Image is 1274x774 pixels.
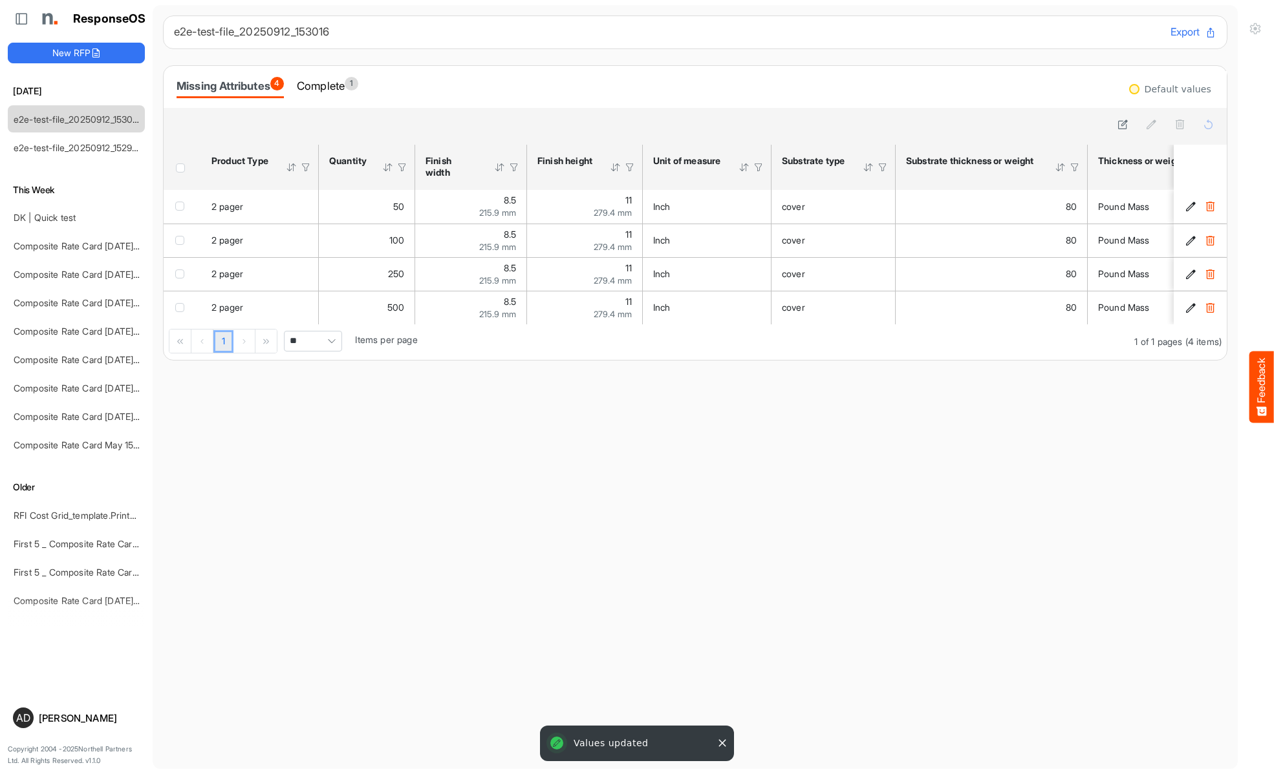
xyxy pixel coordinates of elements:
div: Filter Icon [753,162,764,173]
span: cover [782,201,805,212]
a: Composite Rate Card [DATE] mapping test [14,595,189,606]
div: Substrate type [782,155,846,167]
button: Close [716,737,729,749]
span: 2 pager [211,235,243,246]
button: Feedback [1249,351,1274,423]
td: 250 is template cell Column Header httpsnorthellcomontologiesmapping-rulesorderhasquantity [319,257,415,291]
span: cover [782,302,805,313]
span: Inch [653,235,671,246]
span: 11 [625,229,632,240]
td: Pound Mass is template cell Column Header httpsnorthellcomontologiesmapping-rulesmaterialhasmater... [1088,291,1256,324]
span: 50 [393,201,404,212]
span: 279.4 mm [594,309,632,319]
span: 215.9 mm [479,242,516,252]
span: 250 [388,268,404,279]
span: 2 pager [211,201,243,212]
td: 80 is template cell Column Header httpsnorthellcomontologiesmapping-rulesmaterialhasmaterialthick... [896,257,1088,291]
div: Finish height [537,155,593,167]
span: 4 [270,77,284,90]
span: Pound Mass [1098,302,1150,313]
td: checkbox [164,224,201,257]
span: 8.5 [504,229,516,240]
span: 279.4 mm [594,242,632,252]
td: 2 pager is template cell Column Header product-type [201,291,319,324]
div: Filter Icon [508,162,520,173]
span: 1 of 1 pages [1134,336,1182,347]
a: Composite Rate Card [DATE] mapping test [14,411,189,422]
button: Delete [1204,267,1216,280]
h1: ResponseOS [73,12,146,26]
span: 279.4 mm [594,275,632,286]
td: 11 is template cell Column Header httpsnorthellcomontologiesmapping-rulesmeasurementhasfinishsize... [527,291,643,324]
a: Composite Rate Card [DATE] mapping test_deleted [14,326,225,337]
div: Go to previous page [191,329,213,353]
span: Pagerdropdown [284,331,342,351]
span: 8.5 [504,194,516,205]
td: 40aa3762-dcf9-49aa-85a7-0fb80fc8bed5 is template cell Column Header [1174,291,1229,324]
a: Composite Rate Card [DATE] mapping test [14,382,189,393]
span: Pound Mass [1098,268,1150,279]
h6: This Week [8,183,145,197]
div: Missing Attributes [177,77,284,95]
h6: [DATE] [8,84,145,98]
a: Composite Rate Card [DATE] mapping test_deleted [14,297,225,308]
div: Filter Icon [300,162,312,173]
td: cover is template cell Column Header httpsnorthellcomontologiesmapping-rulesmaterialhassubstratem... [772,291,896,324]
span: 11 [625,194,632,205]
div: Filter Icon [624,162,636,173]
span: 2 pager [211,302,243,313]
td: 500 is template cell Column Header httpsnorthellcomontologiesmapping-rulesorderhasquantity [319,291,415,324]
span: Pound Mass [1098,235,1150,246]
td: 100 is template cell Column Header httpsnorthellcomontologiesmapping-rulesorderhasquantity [319,224,415,257]
td: Inch is template cell Column Header httpsnorthellcomontologiesmapping-rulesmeasurementhasunitofme... [643,291,772,324]
td: cfa5a602-90bb-44c1-a0cd-032ef17e421c is template cell Column Header [1174,224,1229,257]
span: 215.9 mm [479,309,516,319]
span: 80 [1066,302,1077,313]
button: Delete [1204,200,1216,213]
div: Thickness or weight unit [1098,155,1206,167]
div: Filter Icon [1069,162,1081,173]
button: Edit [1184,267,1197,280]
span: 11 [625,262,632,273]
div: Default values [1145,85,1211,94]
td: cover is template cell Column Header httpsnorthellcomontologiesmapping-rulesmaterialhassubstratem... [772,224,896,257]
td: 8.5 is template cell Column Header httpsnorthellcomontologiesmapping-rulesmeasurementhasfinishsiz... [415,257,527,291]
div: Product Type [211,155,269,167]
td: checkbox [164,291,201,324]
div: Filter Icon [877,162,889,173]
a: Composite Rate Card [DATE] mapping test_deleted [14,269,225,280]
button: Edit [1184,301,1197,314]
button: Edit [1184,234,1197,247]
td: 80 is template cell Column Header httpsnorthellcomontologiesmapping-rulesmaterialhasmaterialthick... [896,291,1088,324]
a: First 5 _ Composite Rate Card [DATE] [14,538,169,549]
td: Pound Mass is template cell Column Header httpsnorthellcomontologiesmapping-rulesmaterialhasmater... [1088,257,1256,291]
button: Delete [1204,234,1216,247]
td: checkbox [164,190,201,224]
span: 1 [345,77,358,90]
div: Quantity [329,155,365,167]
span: 80 [1066,201,1077,212]
td: 2 pager is template cell Column Header product-type [201,190,319,224]
td: Pound Mass is template cell Column Header httpsnorthellcomontologiesmapping-rulesmaterialhasmater... [1088,224,1256,257]
td: 8.5 is template cell Column Header httpsnorthellcomontologiesmapping-rulesmeasurementhasfinishsiz... [415,291,527,324]
td: 53277da7-e857-4715-97d1-79f7bb08e128 is template cell Column Header [1174,257,1229,291]
span: 500 [387,302,404,313]
span: 215.9 mm [479,207,516,218]
img: Northell [36,6,61,32]
td: cover is template cell Column Header httpsnorthellcomontologiesmapping-rulesmaterialhassubstratem... [772,257,896,291]
a: e2e-test-file_20250912_152903 [14,142,144,153]
span: 80 [1066,235,1077,246]
td: 8.5 is template cell Column Header httpsnorthellcomontologiesmapping-rulesmeasurementhasfinishsiz... [415,224,527,257]
span: 11 [625,296,632,307]
td: Inch is template cell Column Header httpsnorthellcomontologiesmapping-rulesmeasurementhasunitofme... [643,224,772,257]
div: Unit of measure [653,155,722,167]
div: Go to first page [169,329,191,353]
span: (4 items) [1185,336,1222,347]
th: Header checkbox [164,145,201,190]
a: Composite Rate Card May 15-2 [14,439,143,450]
td: 50 is template cell Column Header httpsnorthellcomontologiesmapping-rulesorderhasquantity [319,190,415,224]
span: cover [782,235,805,246]
span: cover [782,268,805,279]
div: Finish width [426,155,477,178]
button: Edit [1184,200,1197,213]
